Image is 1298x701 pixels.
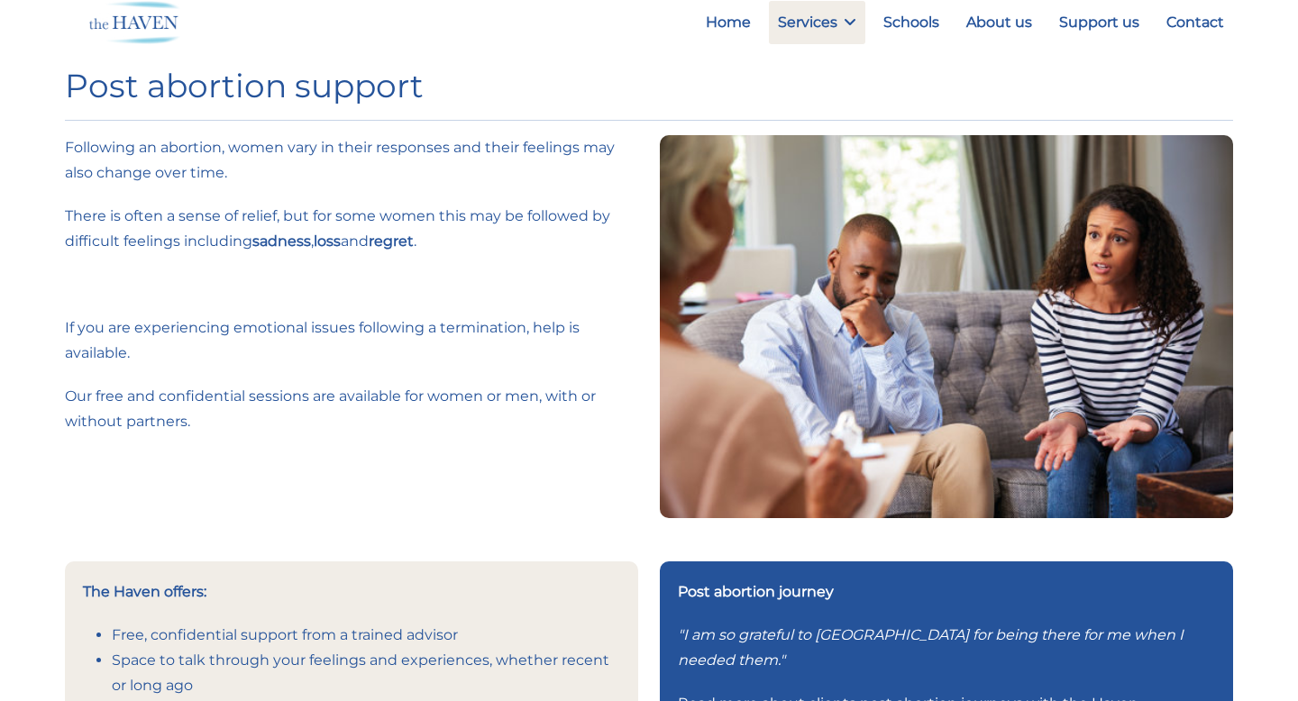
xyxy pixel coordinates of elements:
[1157,1,1233,44] a: Contact
[369,232,414,250] strong: regret
[65,204,638,254] p: There is often a sense of relief, but for some women this may be followed by difficult feelings i...
[65,135,638,186] p: Following an abortion, women vary in their responses and their feelings may also change over time.
[314,232,341,250] strong: loss
[112,623,620,648] li: Free, confidential support from a trained advisor
[65,315,638,366] p: If you are experiencing emotional issues following a termination, help is available.
[697,1,760,44] a: Home
[678,583,834,600] strong: Post abortion journey
[65,67,1233,105] h1: Post abortion support
[678,623,1215,673] p: "I am so grateful to [GEOGRAPHIC_DATA] for being there for me when I needed them."
[874,1,948,44] a: Schools
[957,1,1041,44] a: About us
[252,232,311,250] strong: sadness
[83,583,206,600] strong: The Haven offers:
[660,135,1233,517] img: Young couple in crisis trying solve problem during counselling
[65,384,638,434] p: Our free and confidential sessions are available for women or men, with or without partners.
[1050,1,1148,44] a: Support us
[112,648,620,698] li: Space to talk through your feelings and experiences, whether recent or long ago
[769,1,865,44] a: Services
